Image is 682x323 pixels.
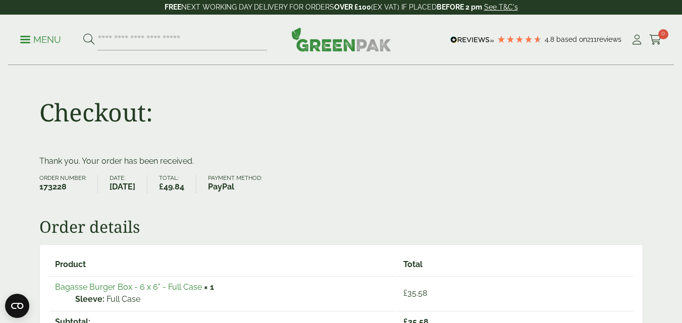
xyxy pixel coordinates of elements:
[39,175,98,193] li: Order number:
[334,3,371,11] strong: OVER £100
[291,27,391,51] img: GreenPak Supplies
[159,175,196,193] li: Total:
[403,288,427,298] bdi: 35.58
[403,288,407,298] span: £
[159,182,164,191] span: £
[75,293,104,305] strong: Sleeve:
[39,181,86,193] strong: 173228
[39,98,153,127] h1: Checkout:
[208,175,274,193] li: Payment method:
[450,36,494,43] img: REVIEWS.io
[204,282,214,292] strong: × 1
[649,32,662,47] a: 0
[49,254,397,275] th: Product
[110,175,147,193] li: Date:
[437,3,482,11] strong: BEFORE 2 pm
[159,182,184,191] bdi: 49.84
[20,34,61,44] a: Menu
[165,3,181,11] strong: FREE
[20,34,61,46] p: Menu
[55,282,202,292] a: Bagasse Burger Box - 6 x 6" - Full Case
[587,35,597,43] span: 211
[545,35,556,43] span: 4.8
[397,254,633,275] th: Total
[5,294,29,318] button: Open CMP widget
[658,29,668,39] span: 0
[631,35,643,45] i: My Account
[208,181,262,193] strong: PayPal
[649,35,662,45] i: Cart
[75,293,391,305] p: Full Case
[484,3,518,11] a: See T&C's
[39,217,643,236] h2: Order details
[597,35,621,43] span: reviews
[39,155,643,167] p: Thank you. Your order has been received.
[556,35,587,43] span: Based on
[110,181,135,193] strong: [DATE]
[497,35,542,44] div: 4.79 Stars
